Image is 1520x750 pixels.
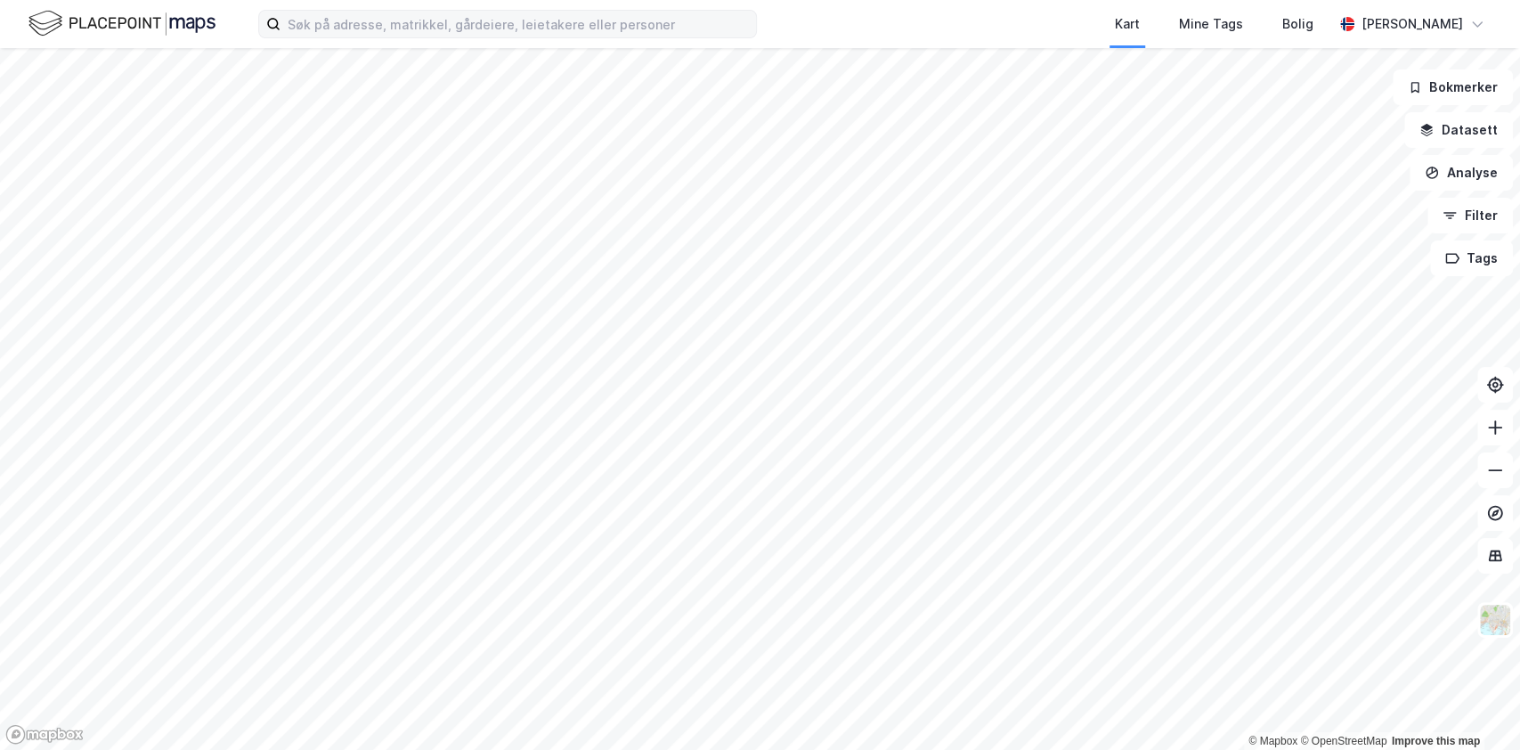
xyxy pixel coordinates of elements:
[28,8,215,39] img: logo.f888ab2527a4732fd821a326f86c7f29.svg
[1361,13,1463,35] div: [PERSON_NAME]
[1179,13,1243,35] div: Mine Tags
[1282,13,1313,35] div: Bolig
[1431,664,1520,750] iframe: Chat Widget
[1115,13,1140,35] div: Kart
[280,11,756,37] input: Søk på adresse, matrikkel, gårdeiere, leietakere eller personer
[1431,664,1520,750] div: Kontrollprogram for chat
